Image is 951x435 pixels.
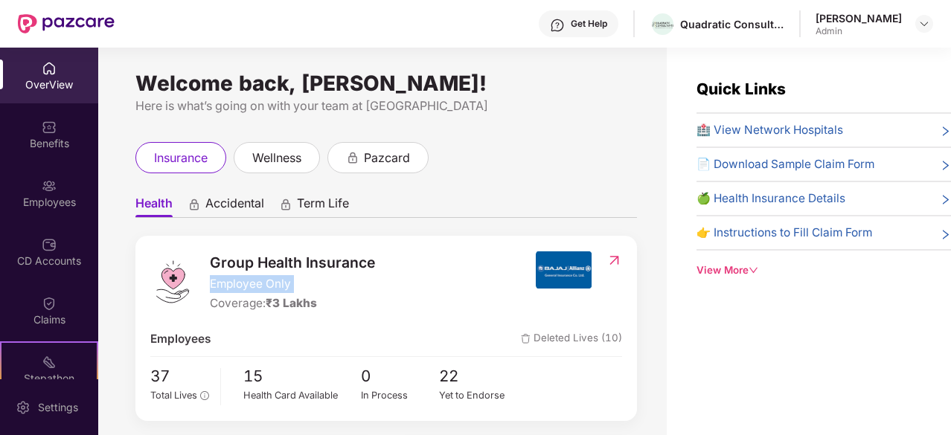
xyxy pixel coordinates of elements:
img: svg+xml;base64,PHN2ZyBpZD0iRW1wbG95ZWVzIiB4bWxucz0iaHR0cDovL3d3dy53My5vcmcvMjAwMC9zdmciIHdpZHRoPS... [42,178,57,193]
span: info-circle [200,391,208,399]
span: right [940,193,951,207]
div: Coverage: [210,294,375,312]
span: Employee Only [210,275,375,293]
img: svg+xml;base64,PHN2ZyBpZD0iU2V0dGluZy0yMHgyMCIgeG1sbnM9Imh0dHA6Ly93d3cudzMub3JnLzIwMDAvc3ZnIiB3aW... [16,400,31,415]
span: 📄 Download Sample Claim Form [697,155,874,173]
span: down [749,265,758,275]
img: svg+xml;base64,PHN2ZyBpZD0iRHJvcGRvd24tMzJ4MzIiIHhtbG5zPSJodHRwOi8vd3d3LnczLm9yZy8yMDAwL3N2ZyIgd2... [918,18,930,30]
span: 37 [150,364,209,389]
div: Settings [33,400,83,415]
img: New Pazcare Logo [18,14,115,33]
div: Here is what’s going on with your team at [GEOGRAPHIC_DATA] [135,97,637,115]
span: Term Life [297,196,349,217]
div: View More [697,262,951,278]
span: Deleted Lives (10) [521,330,622,348]
span: 22 [439,364,518,389]
span: Accidental [205,196,264,217]
img: svg+xml;base64,PHN2ZyBpZD0iSGVscC0zMngzMiIgeG1sbnM9Imh0dHA6Ly93d3cudzMub3JnLzIwMDAvc3ZnIiB3aWR0aD... [550,18,565,33]
span: 15 [243,364,361,389]
img: svg+xml;base64,PHN2ZyBpZD0iQ2xhaW0iIHhtbG5zPSJodHRwOi8vd3d3LnczLm9yZy8yMDAwL3N2ZyIgd2lkdGg9IjIwIi... [42,296,57,311]
span: 🏥 View Network Hospitals [697,121,843,139]
img: logo [150,260,195,304]
div: Yet to Endorse [439,388,518,403]
div: Admin [816,25,902,37]
img: insurerIcon [536,251,592,289]
span: ₹3 Lakhs [266,296,317,310]
span: 0 [361,364,440,389]
img: svg+xml;base64,PHN2ZyBpZD0iQmVuZWZpdHMiIHhtbG5zPSJodHRwOi8vd3d3LnczLm9yZy8yMDAwL3N2ZyIgd2lkdGg9Ij... [42,120,57,135]
span: right [940,227,951,242]
span: right [940,158,951,173]
div: animation [188,197,201,210]
span: right [940,124,951,139]
div: animation [279,197,292,210]
div: Quadratic Consultants [680,17,784,31]
span: pazcard [364,149,410,167]
div: [PERSON_NAME] [816,11,902,25]
span: Health [135,196,173,217]
img: RedirectIcon [606,253,622,268]
span: Employees [150,330,211,348]
div: Stepathon [1,371,97,386]
span: 👉 Instructions to Fill Claim Form [697,224,872,242]
img: svg+xml;base64,PHN2ZyBpZD0iSG9tZSIgeG1sbnM9Imh0dHA6Ly93d3cudzMub3JnLzIwMDAvc3ZnIiB3aWR0aD0iMjAiIG... [42,61,57,76]
div: In Process [361,388,440,403]
div: Get Help [571,18,607,30]
span: wellness [252,149,301,167]
img: quadratic_consultants_logo_3.png [652,22,673,28]
span: Total Lives [150,390,197,401]
div: Health Card Available [243,388,361,403]
span: insurance [154,149,208,167]
span: 🍏 Health Insurance Details [697,190,845,207]
div: Welcome back, [PERSON_NAME]! [135,77,637,89]
img: deleteIcon [521,334,531,344]
img: svg+xml;base64,PHN2ZyBpZD0iQ0RfQWNjb3VudHMiIGRhdGEtbmFtZT0iQ0QgQWNjb3VudHMiIHhtbG5zPSJodHRwOi8vd3... [42,237,57,252]
span: Quick Links [697,80,786,98]
div: animation [346,150,359,164]
img: svg+xml;base64,PHN2ZyB4bWxucz0iaHR0cDovL3d3dy53My5vcmcvMjAwMC9zdmciIHdpZHRoPSIyMSIgaGVpZ2h0PSIyMC... [42,355,57,370]
span: Group Health Insurance [210,251,375,274]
